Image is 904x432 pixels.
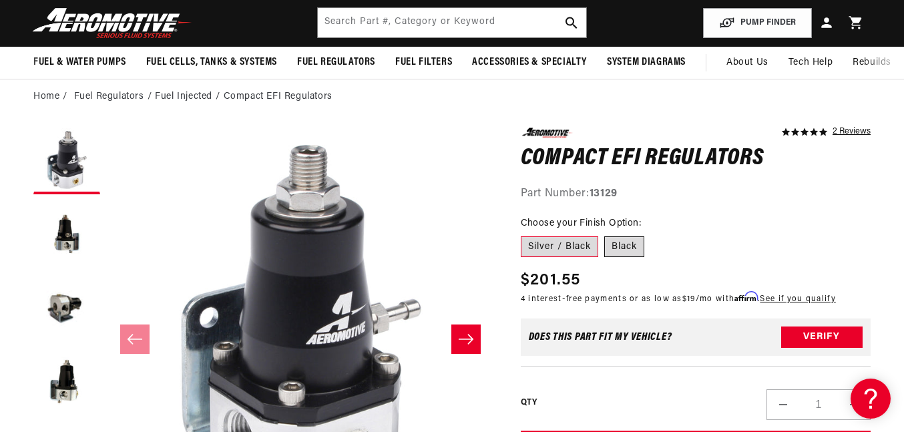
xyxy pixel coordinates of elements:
button: Load image 2 in gallery view [33,201,100,268]
button: PUMP FINDER [703,8,812,38]
label: Black [604,236,644,258]
summary: Rebuilds [843,47,901,79]
span: Fuel Regulators [297,55,375,69]
a: 2 reviews [833,128,871,137]
button: Verify [781,327,863,348]
strong: 13129 [590,188,618,199]
legend: Choose your Finish Option: [521,216,642,230]
li: Fuel Regulators [74,89,156,104]
span: $201.55 [521,268,581,292]
a: About Us [716,47,778,79]
summary: Fuel Cells, Tanks & Systems [136,47,287,78]
summary: Fuel Regulators [287,47,385,78]
h1: Compact EFI Regulators [521,148,871,170]
summary: Fuel Filters [385,47,462,78]
button: search button [557,8,586,37]
span: Rebuilds [853,55,891,70]
button: Load image 3 in gallery view [33,274,100,341]
li: Compact EFI Regulators [224,89,332,104]
summary: Fuel & Water Pumps [23,47,136,78]
summary: Tech Help [778,47,843,79]
span: System Diagrams [607,55,686,69]
button: Slide left [120,325,150,354]
p: 4 interest-free payments or as low as /mo with . [521,292,836,305]
label: Silver / Black [521,236,598,258]
span: Accessories & Specialty [472,55,587,69]
span: Tech Help [788,55,833,70]
a: Home [33,89,59,104]
span: Affirm [734,292,758,302]
summary: System Diagrams [597,47,696,78]
span: Fuel Filters [395,55,452,69]
li: Fuel Injected [155,89,223,104]
span: About Us [726,57,768,67]
span: Fuel & Water Pumps [33,55,126,69]
a: See if you qualify - Learn more about Affirm Financing (opens in modal) [760,295,835,303]
input: Search by Part Number, Category or Keyword [318,8,587,37]
span: Fuel Cells, Tanks & Systems [146,55,277,69]
span: $19 [682,295,696,303]
button: Load image 4 in gallery view [33,348,100,415]
nav: breadcrumbs [33,89,871,104]
label: QTY [521,397,537,409]
img: Aeromotive [29,7,196,39]
div: Part Number: [521,186,871,203]
summary: Accessories & Specialty [462,47,597,78]
div: Does This part fit My vehicle? [529,332,672,343]
button: Slide right [451,325,481,354]
button: Load image 1 in gallery view [33,128,100,194]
